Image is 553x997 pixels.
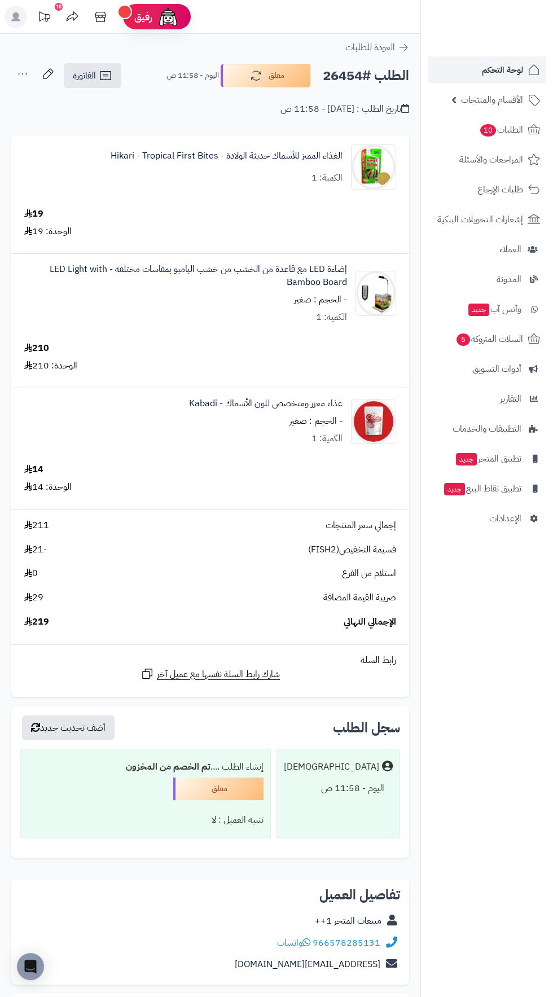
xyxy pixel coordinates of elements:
[459,152,523,168] span: المراجعات والأسئلة
[497,271,521,287] span: المدونة
[428,266,546,293] a: المدونة
[28,809,264,831] div: تنبيه العميل : لا
[428,445,546,472] a: تطبيق المتجرجديد
[24,616,49,629] span: 219
[284,778,393,800] div: اليوم - 11:58 ص
[166,70,219,81] small: اليوم - 11:58 ص
[461,92,523,108] span: الأقسام والمنتجات
[500,391,521,407] span: التقارير
[284,761,379,774] div: [DEMOGRAPHIC_DATA]
[455,451,521,467] span: تطبيق المتجر
[111,150,343,162] a: الغذاء المميز للأسماك حديثة الولادة - Hikari - Tropical First Bites
[428,475,546,502] a: تطبيق نقاط البيعجديد
[479,122,523,138] span: الطلبات
[311,172,343,185] div: الكمية: 1
[428,146,546,173] a: المراجعات والأسئلة
[24,567,38,580] span: 0
[221,64,311,87] button: معلق
[489,511,521,526] span: الإعدادات
[315,914,381,928] a: مبيعات المتجر 1++
[428,355,546,383] a: أدوات التسويق
[16,654,405,667] div: رابط السلة
[17,953,44,980] div: Open Intercom Messenger
[24,225,72,238] div: الوحدة: 19
[141,667,280,681] a: شارك رابط السلة نفسها مع عميل آخر
[428,326,546,353] a: السلات المتروكة5
[443,481,521,497] span: تطبيق نقاط البيع
[477,182,523,197] span: طلبات الإرجاع
[480,124,496,137] span: 10
[456,453,477,465] span: جديد
[345,41,395,54] span: العودة للطلبات
[428,56,546,84] a: لوحة التحكم
[428,505,546,532] a: الإعدادات
[345,41,409,54] a: العودة للطلبات
[24,359,77,372] div: الوحدة: 210
[24,342,49,355] div: 210
[344,616,396,629] span: الإجمالي النهائي
[280,103,409,116] div: تاريخ الطلب : [DATE] - 11:58 ص
[311,432,343,445] div: الكمية: 1
[326,519,396,532] span: إجمالي سعر المنتجات
[277,936,310,950] a: واتساب
[157,6,179,28] img: ai-face.png
[134,10,152,24] span: رفيق
[64,63,121,88] a: الفاتورة
[428,116,546,143] a: الطلبات10
[73,69,96,82] span: الفاتورة
[24,591,43,604] span: 29
[455,331,523,347] span: السلات المتروكة
[28,756,264,778] div: إنشاء الطلب ....
[235,958,380,971] a: [EMAIL_ADDRESS][DOMAIN_NAME]
[323,591,396,604] span: ضريبة القيمة المضافة
[157,668,280,681] span: شارك رابط السلة نفسها مع عميل آخر
[482,62,523,78] span: لوحة التحكم
[24,463,43,476] div: 14
[289,414,343,428] small: - الحجم : صغير
[453,421,521,437] span: التطبيقات والخدمات
[342,567,396,580] span: استلام من الفرع
[499,241,521,257] span: العملاء
[457,333,470,346] span: 5
[30,6,58,31] a: تحديثات المنصة
[428,415,546,442] a: التطبيقات والخدمات
[428,206,546,233] a: إشعارات التحويلات البنكية
[24,208,43,221] div: 19
[352,399,396,444] img: 1724573885-IMG-20240630-WA0015-90x90.jpg
[189,397,343,410] a: غذاء معزز ومتخصص للون الأسماك - Kabadi
[468,304,489,316] span: جديد
[20,888,400,902] h2: تفاصيل العميل
[467,301,521,317] span: وآتس آب
[437,212,523,227] span: إشعارات التحويلات البنكية
[24,519,49,532] span: 211
[55,3,63,11] div: 10
[428,176,546,203] a: طلبات الإرجاع
[173,778,264,800] div: معلق
[308,543,396,556] span: قسيمة التخفيض(FISH2)
[428,296,546,323] a: وآتس آبجديد
[444,483,465,495] span: جديد
[356,271,396,316] img: 1695755882-61AreFy9lhS-90x90.jpg
[24,263,347,289] a: إضاءة LED مع قاعدة من الخشب من خشب البامبو بمقاسات مختلفة - LED Light with Bamboo Board
[472,361,521,377] span: أدوات التسويق
[294,293,347,306] small: - الحجم : صغير
[316,311,347,324] div: الكمية: 1
[313,936,380,950] a: 966578285131
[22,715,115,740] button: أضف تحديث جديد
[428,236,546,263] a: العملاء
[24,543,47,556] span: -21
[428,385,546,412] a: التقارير
[24,481,72,494] div: الوحدة: 14
[352,144,396,190] img: product_1031-90x90.jpg
[323,64,409,87] h2: الطلب #26454
[126,760,210,774] b: تم الخصم من المخزون
[333,721,400,735] h3: سجل الطلب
